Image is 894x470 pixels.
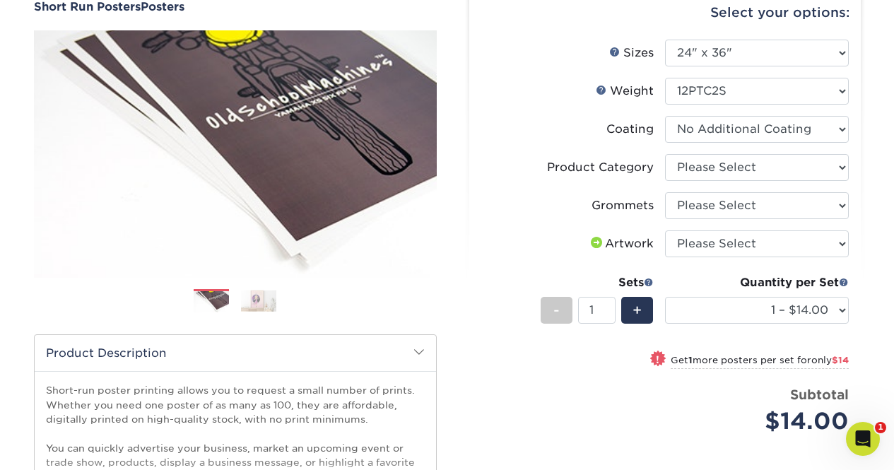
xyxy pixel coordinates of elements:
[846,422,880,456] iframe: Intercom live chat
[547,159,654,176] div: Product Category
[676,404,849,438] div: $14.00
[875,422,886,433] span: 1
[609,45,654,61] div: Sizes
[811,355,849,365] span: only
[606,121,654,138] div: Coating
[34,15,437,293] img: Short Run Posters 01
[671,355,849,369] small: Get more posters per set for
[656,352,659,367] span: !
[790,387,849,402] strong: Subtotal
[688,355,693,365] strong: 1
[665,274,849,291] div: Quantity per Set
[592,197,654,214] div: Grommets
[588,235,654,252] div: Artwork
[541,274,654,291] div: Sets
[4,427,120,465] iframe: Google Customer Reviews
[596,83,654,100] div: Weight
[35,335,436,371] h2: Product Description
[633,300,642,321] span: +
[194,290,229,315] img: Posters 01
[241,290,276,312] img: Posters 02
[832,355,849,365] span: $14
[553,300,560,321] span: -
